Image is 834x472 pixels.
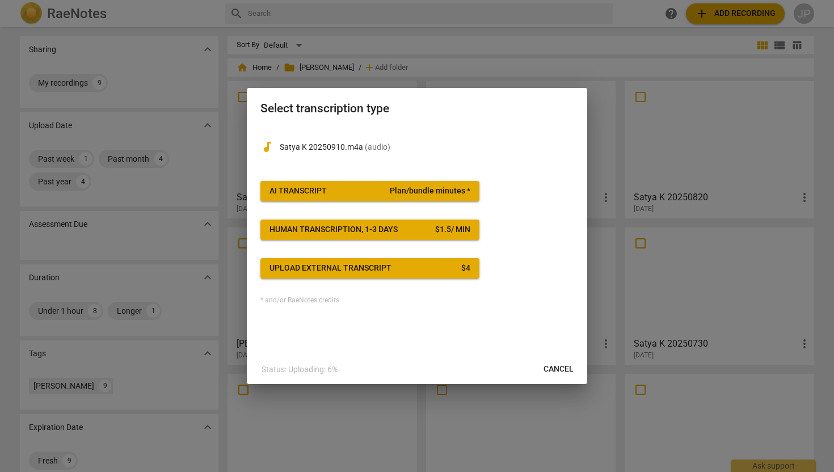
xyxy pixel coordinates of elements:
[269,263,391,274] div: Upload external transcript
[365,142,390,151] span: ( audio )
[544,364,574,375] span: Cancel
[390,186,470,197] span: Plan/bundle minutes *
[260,140,274,154] span: audiotrack
[262,364,338,376] p: Status: Uploading: 6%
[260,181,479,201] button: AI TranscriptPlan/bundle minutes *
[461,263,470,274] div: $ 4
[260,102,574,116] h2: Select transcription type
[260,258,479,279] button: Upload external transcript$4
[435,224,470,235] div: $ 1.5 / min
[269,224,398,235] div: Human transcription, 1-3 days
[280,141,574,153] p: Satya K 20250910.m4a(audio)
[534,359,583,380] button: Cancel
[269,186,327,197] div: AI Transcript
[260,297,574,305] div: * and/or RaeNotes credits
[260,220,479,240] button: Human transcription, 1-3 days$1.5/ min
